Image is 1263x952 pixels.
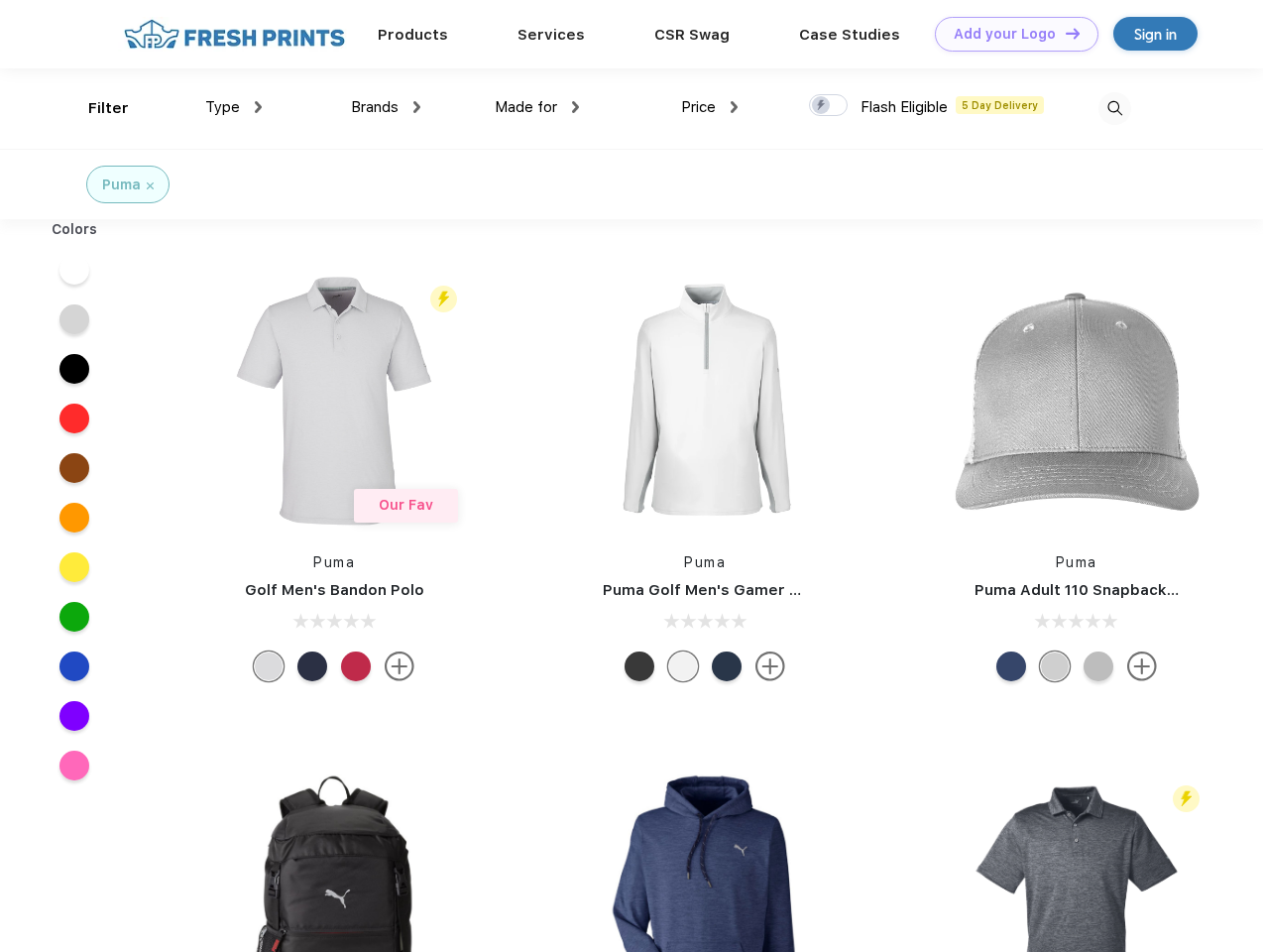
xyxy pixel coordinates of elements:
div: Ski Patrol [341,652,371,681]
img: dropdown.png [413,101,420,113]
div: Navy Blazer [712,652,742,681]
img: filter_cancel.svg [147,182,154,189]
img: dropdown.png [572,101,579,113]
span: Type [205,98,240,116]
img: desktop_search.svg [1098,92,1131,125]
img: dropdown.png [255,101,262,113]
div: Quarry with Brt Whit [1084,652,1113,681]
div: Sign in [1134,23,1177,46]
span: 5 Day Delivery [956,96,1044,114]
a: Puma Golf Men's Gamer Golf Quarter-Zip [603,581,916,599]
div: Puma [102,175,141,195]
a: Puma [313,554,355,570]
img: fo%20logo%202.webp [118,17,351,52]
img: dropdown.png [731,101,738,113]
img: flash_active_toggle.svg [1173,785,1200,812]
span: Made for [495,98,557,116]
a: Services [517,26,585,44]
img: func=resize&h=266 [202,269,466,533]
span: Our Fav [379,497,433,513]
img: more.svg [1127,652,1157,681]
a: Products [378,26,448,44]
img: func=resize&h=266 [573,269,837,533]
a: Golf Men's Bandon Polo [245,581,424,599]
img: func=resize&h=266 [945,269,1208,533]
div: Quarry Brt Whit [1040,652,1070,681]
div: Filter [88,97,129,120]
a: Puma [1056,554,1097,570]
div: Navy Blazer [297,652,327,681]
img: flash_active_toggle.svg [430,286,457,312]
div: Colors [37,219,113,240]
a: Sign in [1113,17,1198,51]
div: Add your Logo [954,26,1056,43]
a: Puma [684,554,726,570]
span: Price [681,98,716,116]
div: Bright White [668,652,698,681]
div: High Rise [254,652,284,681]
span: Flash Eligible [861,98,948,116]
span: Brands [351,98,399,116]
a: CSR Swag [654,26,730,44]
img: more.svg [755,652,785,681]
div: Puma Black [625,652,654,681]
img: more.svg [385,652,414,681]
div: Peacoat with Qut Shd [996,652,1026,681]
img: DT [1066,28,1080,39]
